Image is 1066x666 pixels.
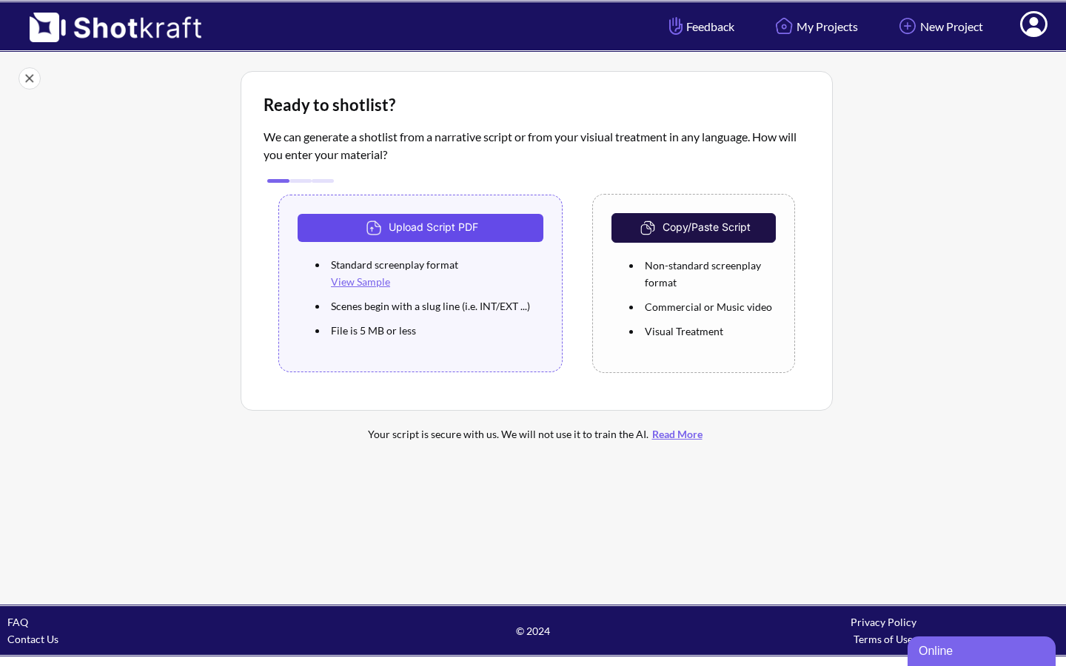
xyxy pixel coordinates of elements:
[641,253,776,295] li: Non-standard screenplay format
[771,13,797,38] img: Home Icon
[611,213,776,243] button: Copy/Paste Script
[884,7,994,46] a: New Project
[327,252,543,294] li: Standard screenplay format
[327,318,543,343] li: File is 5 MB or less
[641,295,776,319] li: Commercial or Music video
[641,319,776,343] li: Visual Treatment
[760,7,869,46] a: My Projects
[708,613,1059,630] div: Privacy Policy
[666,13,686,38] img: Hand Icon
[7,633,58,645] a: Contact Us
[7,616,28,628] a: FAQ
[298,214,543,242] button: Upload Script PDF
[648,428,706,440] a: Read More
[19,67,41,90] img: Close Icon
[908,633,1059,666] iframe: chat widget
[895,13,920,38] img: Add Icon
[327,294,543,318] li: Scenes begin with a slug line (i.e. INT/EXT ...)
[708,630,1059,647] div: Terms of Use
[637,217,663,239] img: CopyAndPaste Icon
[666,18,734,35] span: Feedback
[331,275,390,288] a: View Sample
[264,128,810,164] p: We can generate a shotlist from a narrative script or from your visiual treatment in any language...
[264,94,810,116] div: Ready to shotlist?
[363,217,389,239] img: Upload Icon
[300,425,774,443] div: Your script is secure with us. We will not use it to train the AI.
[358,622,708,639] span: © 2024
